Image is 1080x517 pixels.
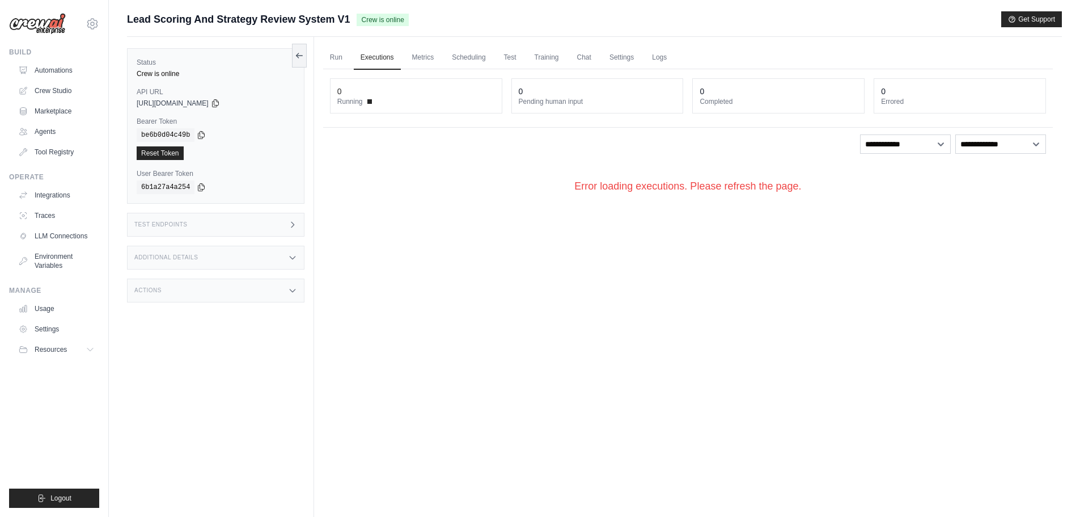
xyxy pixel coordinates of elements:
h3: Test Endpoints [134,221,188,228]
a: Metrics [405,46,441,70]
a: Tool Registry [14,143,99,161]
span: Running [337,97,363,106]
a: Usage [14,300,99,318]
button: Resources [14,341,99,359]
span: Resources [35,345,67,354]
code: be6b0d04c49b [137,128,194,142]
a: Agents [14,123,99,141]
a: Integrations [14,186,99,204]
dt: Completed [700,97,857,106]
a: Marketplace [14,102,99,120]
label: API URL [137,87,295,96]
div: 0 [519,86,523,97]
button: Logout [9,489,99,508]
a: Settings [603,46,641,70]
a: Training [528,46,566,70]
h3: Actions [134,287,162,294]
span: Lead Scoring And Strategy Review System V1 [127,11,350,27]
a: Chat [570,46,598,70]
span: Logout [50,494,71,503]
div: 0 [337,86,342,97]
label: User Bearer Token [137,169,295,178]
label: Bearer Token [137,117,295,126]
button: Get Support [1001,11,1062,27]
div: Build [9,48,99,57]
a: LLM Connections [14,227,99,245]
h3: Additional Details [134,254,198,261]
span: [URL][DOMAIN_NAME] [137,99,209,108]
div: Crew is online [137,69,295,78]
a: Crew Studio [14,82,99,100]
a: Reset Token [137,146,184,160]
img: Logo [9,13,66,35]
dt: Pending human input [519,97,676,106]
a: Traces [14,207,99,225]
div: Operate [9,173,99,182]
span: Crew is online [357,14,408,26]
a: Logs [645,46,674,70]
a: Run [323,46,349,70]
a: Environment Variables [14,247,99,275]
a: Automations [14,61,99,79]
div: 0 [881,86,886,97]
dt: Errored [881,97,1039,106]
div: Manage [9,286,99,295]
a: Scheduling [445,46,492,70]
a: Executions [354,46,401,70]
div: Error loading executions. Please refresh the page. [323,161,1053,212]
code: 6b1a27a4a254 [137,180,194,194]
a: Test [497,46,523,70]
div: 0 [700,86,704,97]
label: Status [137,58,295,67]
a: Settings [14,320,99,338]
